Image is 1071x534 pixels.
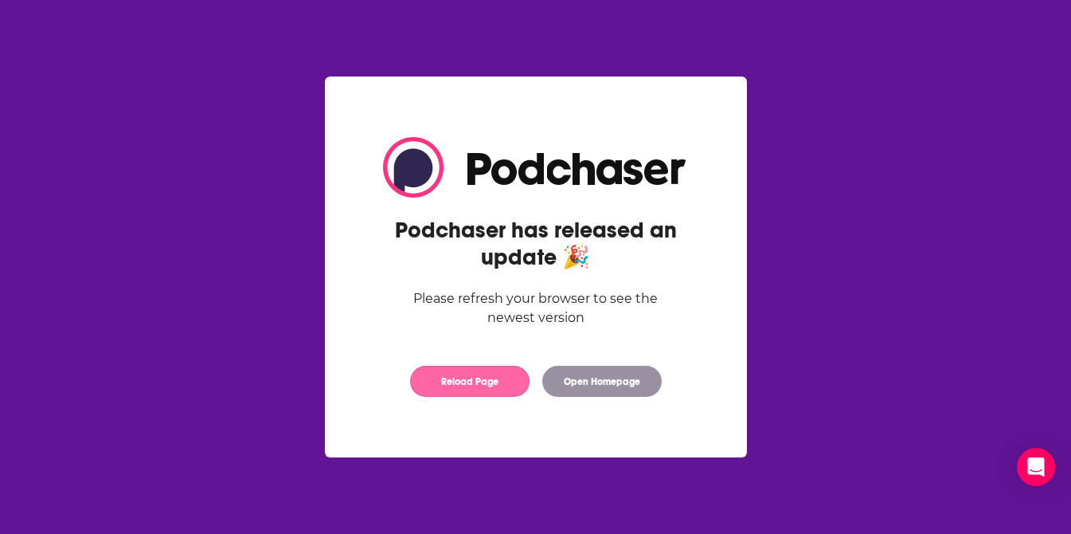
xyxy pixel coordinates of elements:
[542,366,662,397] button: Open Homepage
[383,289,689,328] div: Please refresh your browser to see the newest version
[410,366,530,397] button: Reload Page
[383,137,689,198] img: Logo
[1017,448,1055,486] div: Open Intercom Messenger
[383,217,689,271] h2: Podchaser has released an update 🎉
